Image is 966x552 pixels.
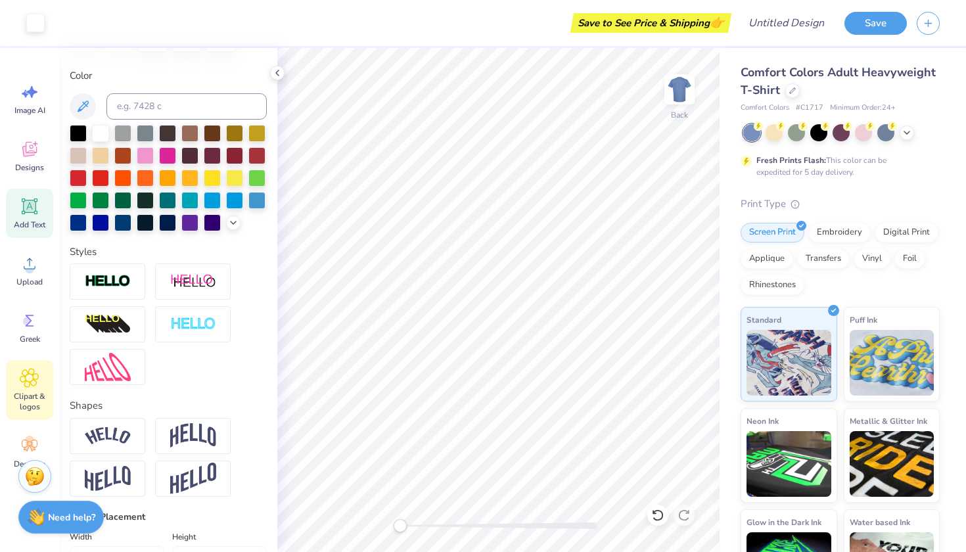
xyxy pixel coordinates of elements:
span: Upload [16,277,43,287]
div: Back [671,109,688,121]
span: Minimum Order: 24 + [830,103,896,114]
label: Color [70,68,267,83]
img: Stroke [85,274,131,289]
img: Back [666,76,693,103]
div: Digital Print [875,223,938,242]
span: Standard [747,313,781,327]
img: Neon Ink [747,431,831,497]
label: Shapes [70,398,103,413]
span: Neon Ink [747,414,779,428]
input: Untitled Design [738,10,835,36]
span: Add Text [14,219,45,230]
span: Comfort Colors [741,103,789,114]
div: Rhinestones [741,275,804,295]
img: Free Distort [85,353,131,381]
div: Vinyl [854,249,890,269]
div: Print Type [741,196,940,212]
div: Accessibility label [394,519,407,532]
span: Puff Ink [850,313,877,327]
div: Foil [894,249,925,269]
img: 3D Illusion [85,314,131,335]
img: Flag [85,466,131,492]
img: Rise [170,463,216,495]
div: Size & Placement [70,510,267,524]
span: Greek [20,334,40,344]
input: e.g. 7428 c [106,93,267,120]
span: Metallic & Glitter Ink [850,414,927,428]
img: Arch [170,423,216,448]
div: Transfers [797,249,850,269]
span: Image AI [14,105,45,116]
img: Arc [85,427,131,445]
span: Glow in the Dark Ink [747,515,821,529]
label: Styles [70,244,97,260]
img: Shadow [170,273,216,290]
button: Save [844,12,907,35]
span: Designs [15,162,44,173]
div: Save to See Price & Shipping [574,13,728,33]
span: Comfort Colors Adult Heavyweight T-Shirt [741,64,936,98]
div: This color can be expedited for 5 day delivery. [756,154,918,178]
div: Screen Print [741,223,804,242]
strong: Fresh Prints Flash: [756,155,826,166]
label: Height [172,529,196,545]
label: Width [70,529,92,545]
span: # C1717 [796,103,823,114]
span: Decorate [14,459,45,469]
div: Embroidery [808,223,871,242]
img: Puff Ink [850,330,934,396]
img: Standard [747,330,831,396]
span: Clipart & logos [8,391,51,412]
span: Water based Ink [850,515,910,529]
span: 👉 [710,14,724,30]
img: Metallic & Glitter Ink [850,431,934,497]
strong: Need help? [48,511,95,524]
img: Negative Space [170,317,216,332]
div: Applique [741,249,793,269]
